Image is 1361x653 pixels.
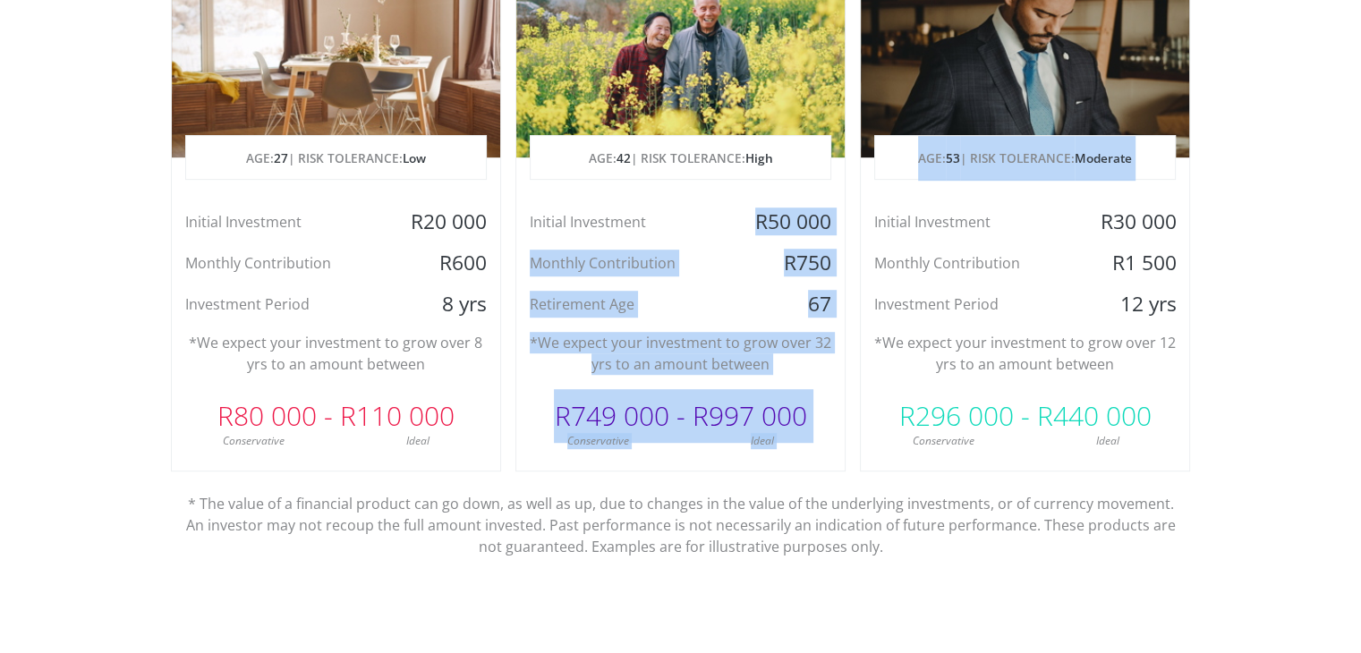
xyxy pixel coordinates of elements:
[1075,149,1132,166] span: Moderate
[744,149,772,166] span: High
[274,149,288,166] span: 27
[861,389,1189,443] div: R296 000 - R440 000
[516,250,736,276] div: Monthly Contribution
[861,208,1080,235] div: Initial Investment
[1080,250,1189,276] div: R1 500
[530,332,831,375] p: *We expect your investment to grow over 32 yrs to an amount between
[531,136,830,181] p: AGE: | RISK TOLERANCE:
[1080,208,1189,235] div: R30 000
[390,291,499,318] div: 8 yrs
[403,149,426,166] span: Low
[390,250,499,276] div: R600
[172,433,336,449] div: Conservative
[172,208,391,235] div: Initial Investment
[736,291,845,318] div: 67
[184,471,1178,557] p: * The value of a financial product can go down, as well as up, due to changes in the value of the...
[861,433,1025,449] div: Conservative
[516,208,736,235] div: Initial Investment
[516,433,681,449] div: Conservative
[185,332,487,375] p: *We expect your investment to grow over 8 yrs to an amount between
[186,136,486,181] p: AGE: | RISK TOLERANCE:
[861,250,1080,276] div: Monthly Contribution
[736,208,845,235] div: R50 000
[1025,433,1190,449] div: Ideal
[172,389,500,443] div: R80 000 - R110 000
[516,291,736,318] div: Retirement Age
[1080,291,1189,318] div: 12 yrs
[736,250,845,276] div: R750
[172,250,391,276] div: Monthly Contribution
[390,208,499,235] div: R20 000
[172,291,391,318] div: Investment Period
[946,149,960,166] span: 53
[861,291,1080,318] div: Investment Period
[874,332,1176,375] p: *We expect your investment to grow over 12 yrs to an amount between
[516,389,845,443] div: R749 000 - R997 000
[616,149,630,166] span: 42
[336,433,500,449] div: Ideal
[875,136,1175,181] p: AGE: | RISK TOLERANCE:
[680,433,845,449] div: Ideal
